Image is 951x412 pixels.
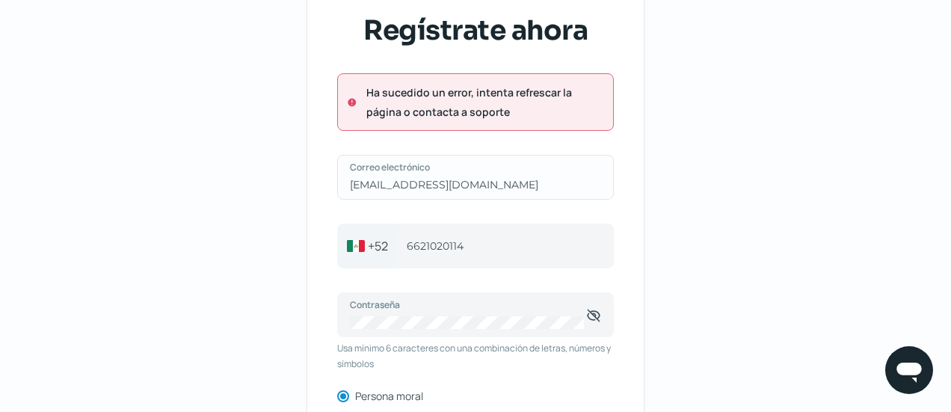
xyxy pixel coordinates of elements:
span: Regístrate ahora [363,12,588,49]
span: Usa mínimo 6 caracteres con una combinación de letras, números y símbolos [337,340,614,372]
label: Contraseña [350,298,586,311]
span: +52 [368,237,388,255]
label: Persona moral [355,391,423,402]
span: Ha sucedido un error, intenta refrescar la página o contacta a soporte [366,83,604,120]
img: chatIcon [894,355,924,385]
label: Correo electrónico [350,161,586,173]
